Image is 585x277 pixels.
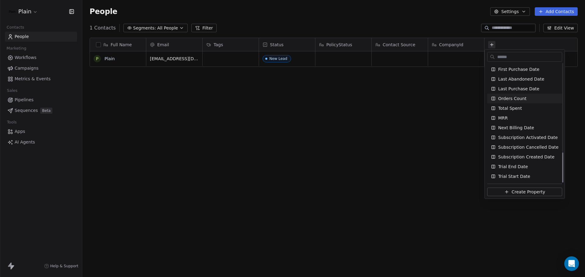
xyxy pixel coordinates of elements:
span: Last Purchase Date [498,86,539,92]
span: Subscription Created Date [498,154,555,160]
span: Subscription Cancelled Date [498,144,558,150]
span: Subscription Activated Date [498,134,558,140]
span: Orders Count [498,95,526,102]
span: Create Property [512,189,545,195]
span: Next Billing Date [498,125,534,131]
button: Create Property [487,188,562,196]
span: Last Abandoned Date [498,76,544,82]
span: Total Spent [498,105,522,111]
span: Trial End Date [498,164,528,170]
span: Trial Start Date [498,173,530,179]
span: First Purchase Date [498,66,539,72]
span: MRR [498,115,508,121]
